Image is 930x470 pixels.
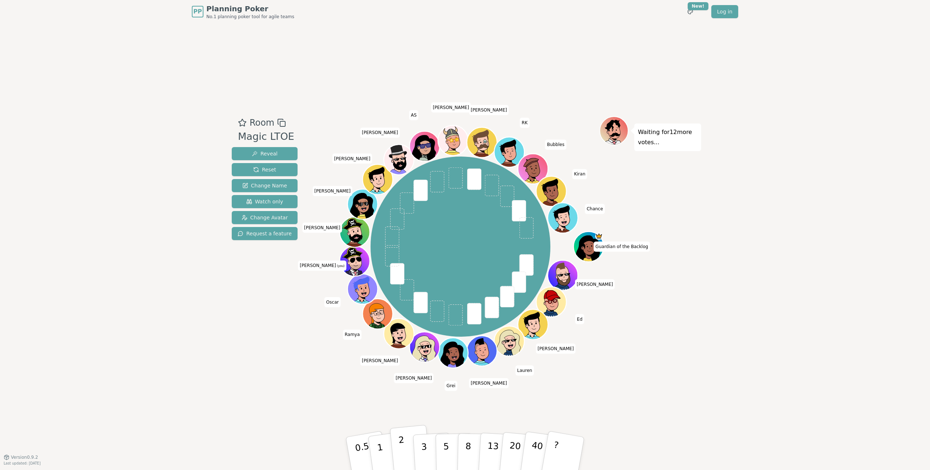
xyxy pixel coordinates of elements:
[206,4,294,14] span: Planning Poker
[445,381,457,391] span: Click to change your name
[684,5,697,18] button: New!
[332,154,372,164] span: Click to change your name
[193,7,202,16] span: PP
[469,378,509,388] span: Click to change your name
[638,127,697,147] p: Waiting for 12 more votes...
[575,279,615,289] span: Click to change your name
[711,5,738,18] a: Log in
[242,214,288,221] span: Change Avatar
[520,118,529,128] span: Click to change your name
[250,116,274,129] span: Room
[688,2,708,10] div: New!
[238,230,292,237] span: Request a feature
[572,169,587,179] span: Click to change your name
[336,264,345,268] span: (you)
[4,454,38,460] button: Version0.9.2
[232,227,298,240] button: Request a feature
[409,110,418,120] span: Click to change your name
[232,179,298,192] button: Change Name
[594,242,650,252] span: Click to change your name
[238,129,294,144] div: Magic LTOE
[232,211,298,224] button: Change Avatar
[238,116,247,129] button: Add as favourite
[11,454,38,460] span: Version 0.9.2
[536,344,576,354] span: Click to change your name
[253,166,276,173] span: Reset
[232,195,298,208] button: Watch only
[252,150,278,157] span: Reveal
[575,314,584,324] span: Click to change your name
[343,329,362,340] span: Click to change your name
[242,182,287,189] span: Change Name
[206,14,294,20] span: No.1 planning poker tool for agile teams
[431,102,471,113] span: Click to change your name
[232,163,298,176] button: Reset
[246,198,283,205] span: Watch only
[360,127,400,138] span: Click to change your name
[298,260,346,271] span: Click to change your name
[232,147,298,160] button: Reveal
[192,4,294,20] a: PPPlanning PokerNo.1 planning poker tool for agile teams
[515,365,534,376] span: Click to change your name
[302,223,342,233] span: Click to change your name
[394,373,434,383] span: Click to change your name
[469,105,509,115] span: Click to change your name
[595,232,603,240] span: Guardian of the Backlog is the host
[4,461,41,465] span: Last updated: [DATE]
[585,204,605,214] span: Click to change your name
[360,356,400,366] span: Click to change your name
[545,139,566,150] span: Click to change your name
[312,186,352,196] span: Click to change your name
[324,297,341,307] span: Click to change your name
[341,247,369,275] button: Click to change your avatar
